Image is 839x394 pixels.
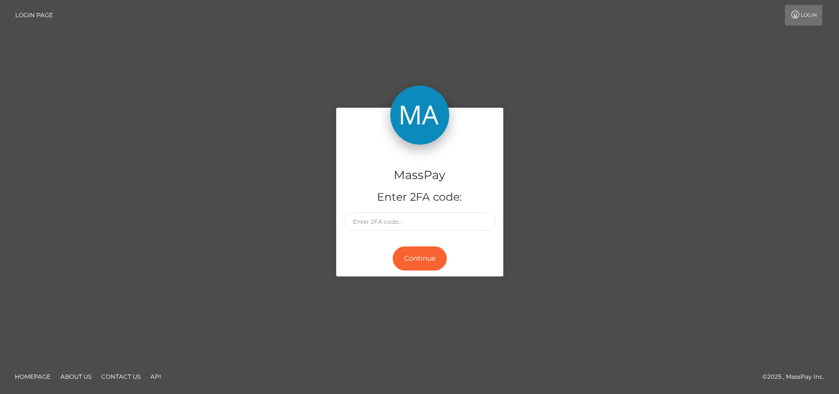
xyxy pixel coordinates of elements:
img: MassPay [390,86,449,145]
a: Login Page [15,5,53,26]
a: Contact Us [97,369,145,384]
h5: Enter 2FA code: [344,190,496,205]
h4: MassPay [344,167,496,184]
a: Login [785,5,822,26]
a: About Us [57,369,95,384]
a: Homepage [11,369,55,384]
div: © 2025 , MassPay Inc. [762,371,832,382]
button: Continue [393,246,447,271]
a: API [146,369,165,384]
input: Enter 2FA code.. [344,212,496,231]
